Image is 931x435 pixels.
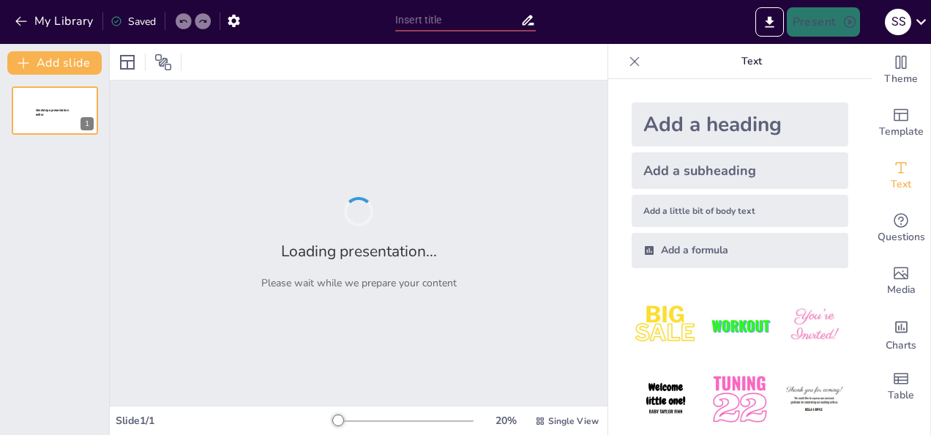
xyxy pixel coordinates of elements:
div: Add a subheading [632,152,848,189]
button: S S [885,7,911,37]
button: My Library [11,10,100,33]
div: Add a formula [632,233,848,268]
span: Theme [884,71,918,87]
div: Add a heading [632,103,848,146]
div: 1 [81,117,94,130]
img: 5.jpeg [706,365,774,434]
h2: Loading presentation... [281,241,437,261]
input: Insert title [395,10,520,31]
div: Add text boxes [872,149,930,202]
span: Media [887,282,916,298]
span: Sendsteps presentation editor [36,108,69,116]
div: Layout [116,51,139,74]
span: Position [154,53,172,71]
span: Template [879,124,924,140]
p: Text [646,44,857,79]
span: Single View [548,415,599,427]
div: S S [885,9,911,35]
div: 1 [12,86,98,135]
div: Add charts and graphs [872,308,930,360]
img: 3.jpeg [780,291,848,360]
button: Add slide [7,51,102,75]
img: 2.jpeg [706,291,774,360]
button: Export to PowerPoint [755,7,784,37]
span: Text [891,176,911,193]
div: Get real-time input from your audience [872,202,930,255]
div: Add a table [872,360,930,413]
div: Add images, graphics, shapes or video [872,255,930,308]
div: Slide 1 / 1 [116,414,333,428]
span: Questions [878,229,925,245]
img: 6.jpeg [780,365,848,434]
div: Change the overall theme [872,44,930,97]
button: Present [787,7,860,37]
img: 4.jpeg [632,365,700,434]
img: 1.jpeg [632,291,700,360]
span: Table [888,387,914,404]
div: Add a little bit of body text [632,195,848,227]
div: Add ready made slides [872,97,930,149]
div: 20 % [488,414,523,428]
p: Please wait while we prepare your content [261,276,457,290]
span: Charts [886,338,916,354]
div: Saved [111,15,156,29]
